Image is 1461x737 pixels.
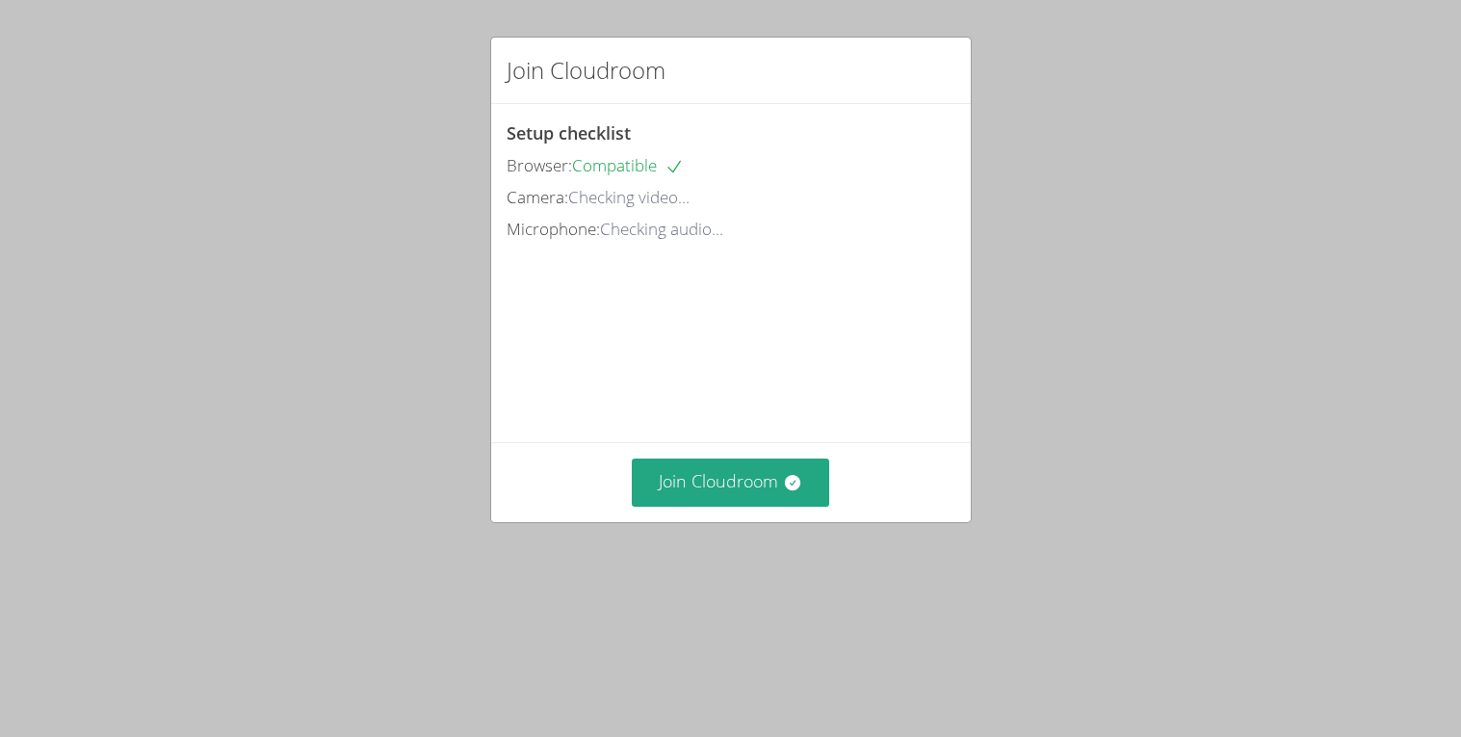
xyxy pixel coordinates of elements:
span: Camera: [507,186,568,208]
span: Setup checklist [507,121,631,145]
span: Browser: [507,154,572,176]
span: Checking video... [568,186,690,208]
span: Checking audio... [600,218,723,240]
span: Compatible [572,154,684,176]
h2: Join Cloudroom [507,53,665,88]
span: Microphone: [507,218,600,240]
button: Join Cloudroom [632,459,829,506]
